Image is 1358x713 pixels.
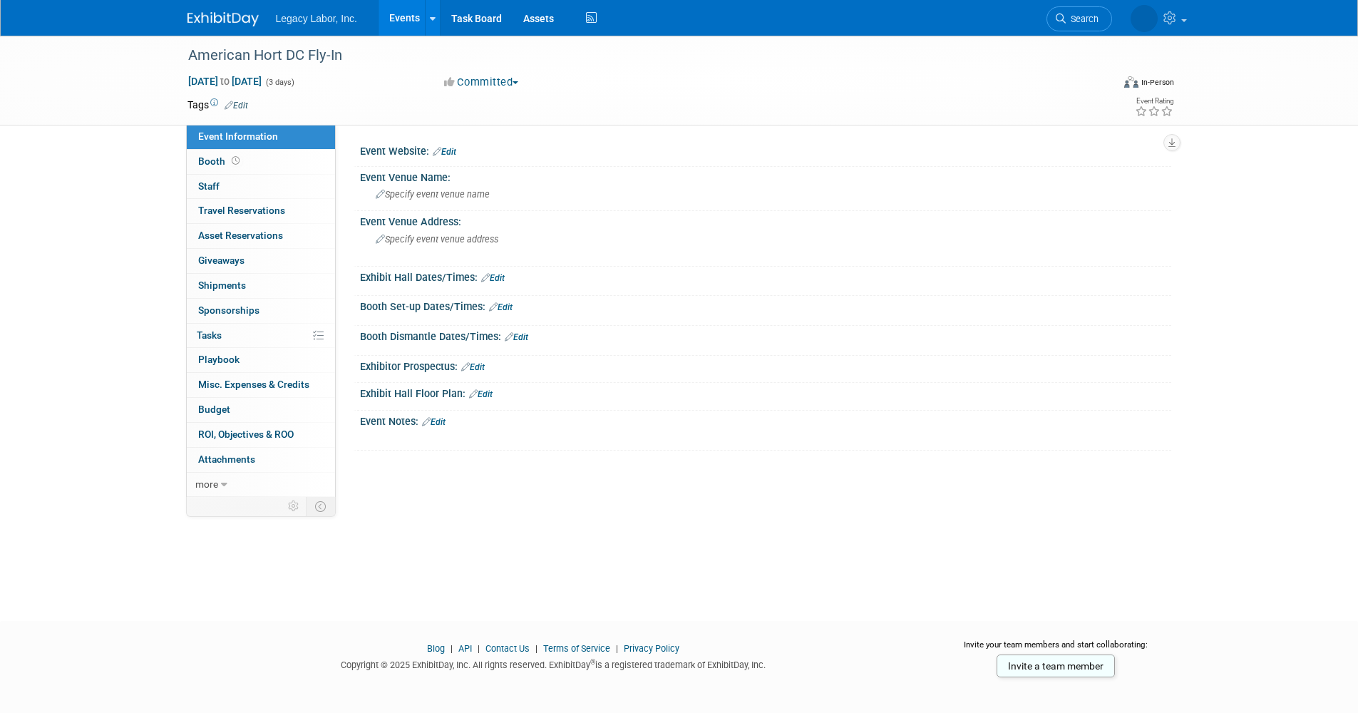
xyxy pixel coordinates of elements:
[306,497,335,515] td: Toggle Event Tabs
[187,373,335,397] a: Misc. Expenses & Credits
[187,199,335,223] a: Travel Reservations
[1028,74,1175,96] div: Event Format
[1066,14,1099,24] span: Search
[198,180,220,192] span: Staff
[360,211,1171,229] div: Event Venue Address:
[458,643,472,654] a: API
[198,404,230,415] span: Budget
[198,205,285,216] span: Travel Reservations
[447,643,456,654] span: |
[485,643,530,654] a: Contact Us
[439,75,524,90] button: Committed
[187,423,335,447] a: ROI, Objectives & ROO
[1124,76,1138,88] img: Format-Inperson.png
[360,383,1171,401] div: Exhibit Hall Floor Plan:
[187,98,248,112] td: Tags
[469,389,493,399] a: Edit
[422,417,446,427] a: Edit
[433,147,456,157] a: Edit
[612,643,622,654] span: |
[198,279,246,291] span: Shipments
[1135,98,1173,105] div: Event Rating
[198,453,255,465] span: Attachments
[282,497,307,515] td: Personalize Event Tab Strip
[360,140,1171,159] div: Event Website:
[590,658,595,666] sup: ®
[183,43,1091,68] div: American Hort DC Fly-In
[187,249,335,273] a: Giveaways
[941,639,1171,660] div: Invite your team members and start collaborating:
[198,379,309,390] span: Misc. Expenses & Credits
[360,356,1171,374] div: Exhibitor Prospectus:
[997,655,1115,677] a: Invite a team member
[360,411,1171,429] div: Event Notes:
[197,329,222,341] span: Tasks
[187,473,335,497] a: more
[187,398,335,422] a: Budget
[187,448,335,472] a: Attachments
[360,167,1171,185] div: Event Venue Name:
[360,267,1171,285] div: Exhibit Hall Dates/Times:
[198,304,259,316] span: Sponsorships
[1046,6,1112,31] a: Search
[225,101,248,111] a: Edit
[187,125,335,149] a: Event Information
[461,362,485,372] a: Edit
[187,12,259,26] img: ExhibitDay
[187,655,920,672] div: Copyright © 2025 ExhibitDay, Inc. All rights reserved. ExhibitDay is a registered trademark of Ex...
[376,189,490,200] span: Specify event venue name
[198,255,245,266] span: Giveaways
[198,155,242,167] span: Booth
[187,150,335,174] a: Booth
[1131,5,1158,32] img: Taylor Williams
[376,234,498,245] span: Specify event venue address
[195,478,218,490] span: more
[543,643,610,654] a: Terms of Service
[198,230,283,241] span: Asset Reservations
[360,296,1171,314] div: Booth Set-up Dates/Times:
[187,175,335,199] a: Staff
[489,302,513,312] a: Edit
[187,224,335,248] a: Asset Reservations
[198,354,240,365] span: Playbook
[229,155,242,166] span: Booth not reserved yet
[218,76,232,87] span: to
[505,332,528,342] a: Edit
[187,348,335,372] a: Playbook
[198,429,294,440] span: ROI, Objectives & ROO
[264,78,294,87] span: (3 days)
[532,643,541,654] span: |
[187,324,335,348] a: Tasks
[187,274,335,298] a: Shipments
[198,130,278,142] span: Event Information
[276,13,357,24] span: Legacy Labor, Inc.
[187,75,262,88] span: [DATE] [DATE]
[427,643,445,654] a: Blog
[187,299,335,323] a: Sponsorships
[1141,77,1174,88] div: In-Person
[474,643,483,654] span: |
[481,273,505,283] a: Edit
[360,326,1171,344] div: Booth Dismantle Dates/Times:
[624,643,679,654] a: Privacy Policy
